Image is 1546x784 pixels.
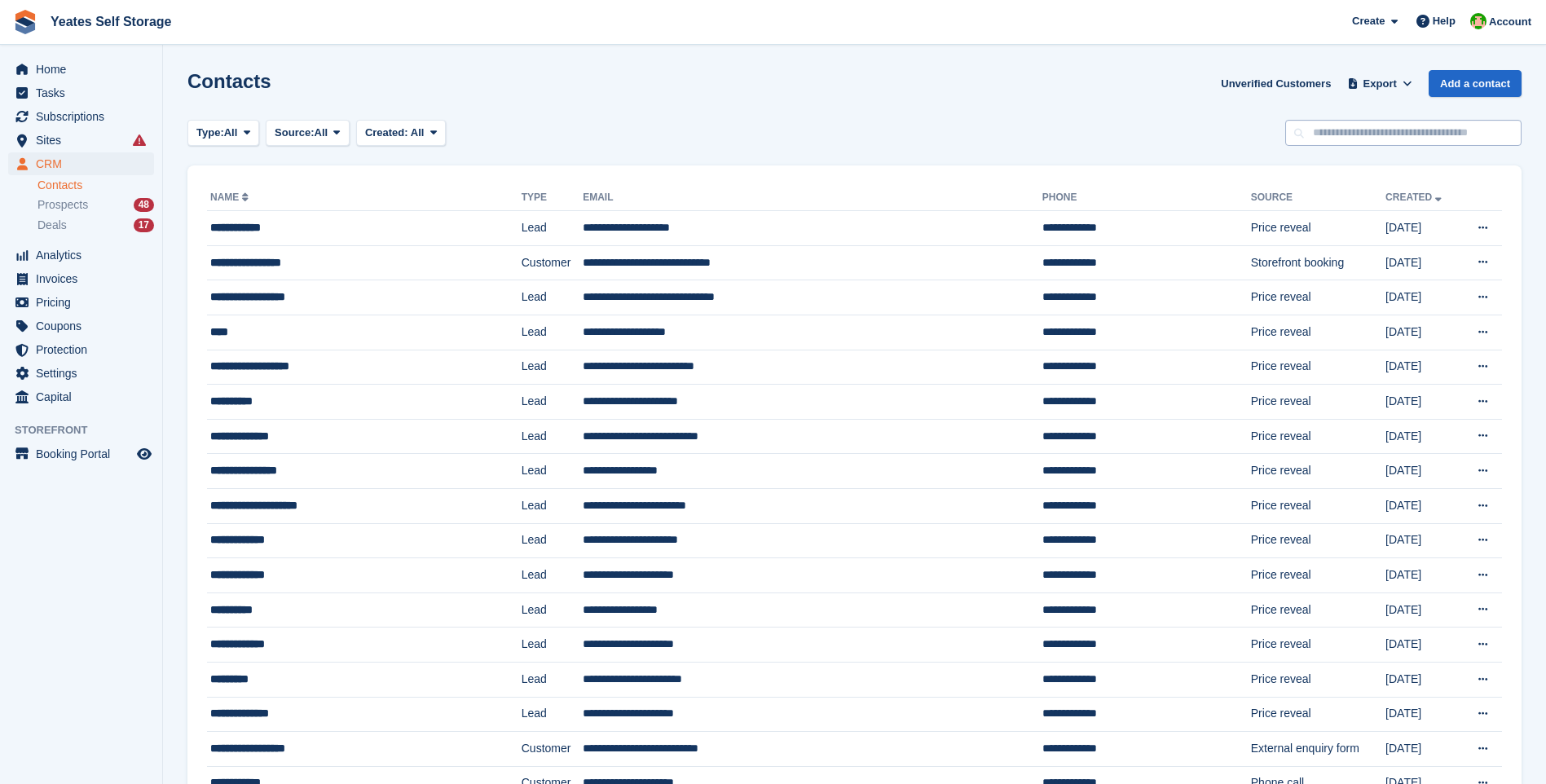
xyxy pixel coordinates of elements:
td: Lead [522,315,583,350]
td: [DATE] [1385,454,1460,489]
i: Smart entry sync failures have occurred [133,134,146,147]
span: Create [1352,13,1385,29]
a: Yeates Self Storage [44,8,178,35]
a: menu [8,81,154,104]
th: Type [522,185,583,211]
td: [DATE] [1385,628,1460,663]
th: Source [1251,185,1385,211]
td: Lead [522,592,583,628]
img: Angela Field [1470,13,1487,29]
td: [DATE] [1385,211,1460,246]
td: Lead [522,211,583,246]
a: menu [8,105,154,128]
a: Unverified Customers [1214,70,1337,97]
td: Price reveal [1251,628,1385,663]
a: menu [8,315,154,337]
a: Name [210,192,252,203]
span: Protection [36,338,134,361]
td: Lead [522,280,583,315]
td: Price reveal [1251,662,1385,697]
td: Lead [522,662,583,697]
td: Price reveal [1251,592,1385,628]
a: menu [8,267,154,290]
a: Preview store [134,444,154,464]
span: Subscriptions [36,105,134,128]
td: Lead [522,697,583,732]
td: [DATE] [1385,662,1460,697]
button: Source: All [266,120,350,147]
td: [DATE] [1385,488,1460,523]
a: Prospects 48 [37,196,154,214]
a: menu [8,291,154,314]
td: [DATE] [1385,732,1460,767]
td: Lead [522,350,583,385]
td: Price reveal [1251,488,1385,523]
span: Created: [365,126,408,139]
a: Deals 17 [37,217,154,234]
span: Analytics [36,244,134,266]
td: Price reveal [1251,350,1385,385]
h1: Contacts [187,70,271,92]
th: Phone [1042,185,1251,211]
span: Booking Portal [36,443,134,465]
td: [DATE] [1385,350,1460,385]
span: Prospects [37,197,88,213]
div: 48 [134,198,154,212]
span: Coupons [36,315,134,337]
span: Help [1433,13,1456,29]
td: [DATE] [1385,592,1460,628]
span: Capital [36,385,134,408]
span: Type: [196,125,224,141]
td: Storefront booking [1251,245,1385,280]
td: Lead [522,488,583,523]
td: Price reveal [1251,558,1385,593]
td: Lead [522,523,583,558]
a: menu [8,362,154,385]
td: [DATE] [1385,697,1460,732]
a: menu [8,338,154,361]
td: [DATE] [1385,558,1460,593]
span: CRM [36,152,134,175]
span: Export [1363,76,1397,92]
td: External enquiry form [1251,732,1385,767]
td: [DATE] [1385,315,1460,350]
a: menu [8,152,154,175]
span: All [224,125,238,141]
td: Price reveal [1251,211,1385,246]
th: Email [583,185,1042,211]
a: menu [8,129,154,152]
a: menu [8,244,154,266]
td: Price reveal [1251,385,1385,420]
td: Price reveal [1251,419,1385,454]
span: Account [1489,14,1531,30]
td: Customer [522,732,583,767]
td: Price reveal [1251,523,1385,558]
span: Source: [275,125,314,141]
td: Price reveal [1251,280,1385,315]
td: [DATE] [1385,385,1460,420]
td: Lead [522,385,583,420]
span: Sites [36,129,134,152]
td: Customer [522,245,583,280]
button: Type: All [187,120,259,147]
td: Price reveal [1251,697,1385,732]
a: Created [1385,192,1445,203]
td: Lead [522,628,583,663]
span: Pricing [36,291,134,314]
td: [DATE] [1385,419,1460,454]
td: [DATE] [1385,245,1460,280]
span: Tasks [36,81,134,104]
a: menu [8,385,154,408]
img: stora-icon-8386f47178a22dfd0bd8f6a31ec36ba5ce8667c1dd55bd0f319d3a0aa187defe.svg [13,10,37,34]
button: Created: All [356,120,446,147]
span: Settings [36,362,134,385]
td: Lead [522,558,583,593]
span: Home [36,58,134,81]
td: Price reveal [1251,315,1385,350]
span: Invoices [36,267,134,290]
span: Storefront [15,422,162,438]
a: menu [8,443,154,465]
div: 17 [134,218,154,232]
td: Price reveal [1251,454,1385,489]
span: All [315,125,328,141]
